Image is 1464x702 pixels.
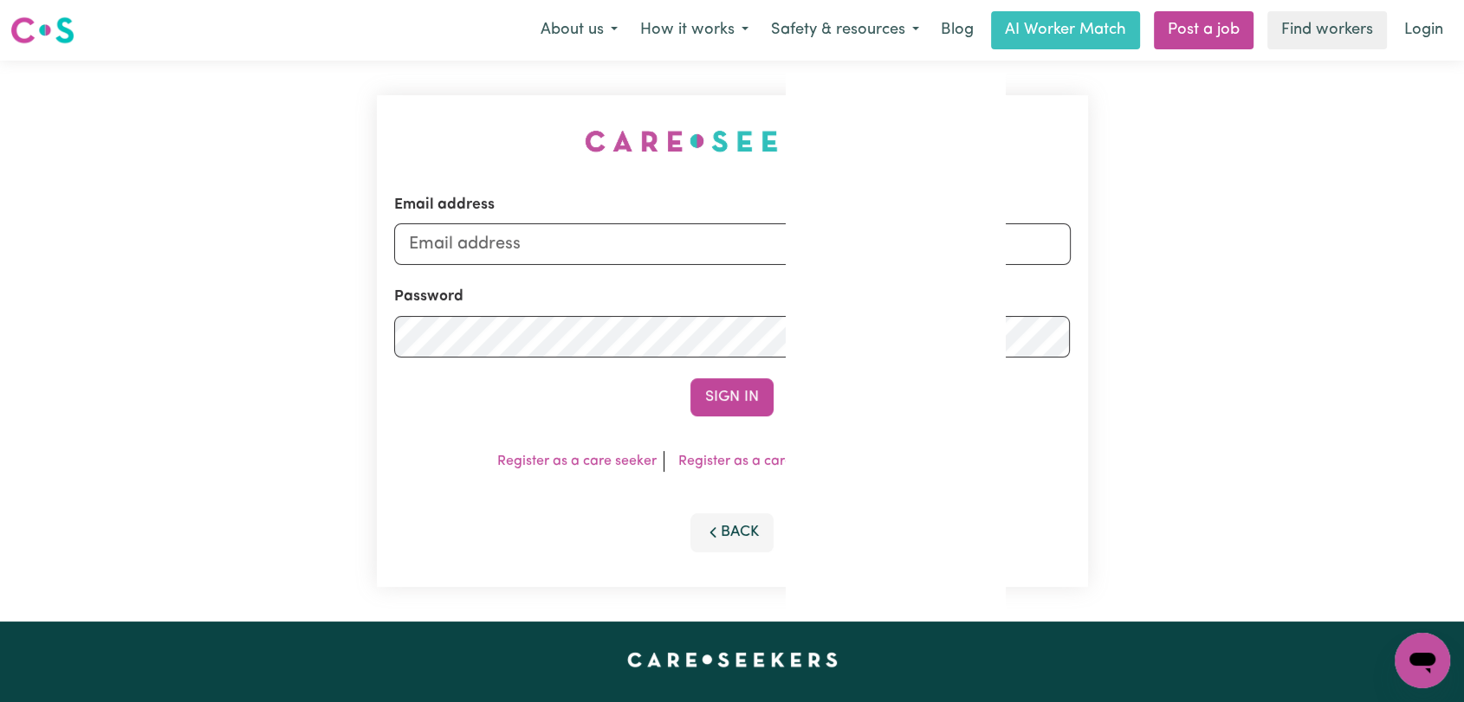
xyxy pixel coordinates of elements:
[1267,11,1387,49] a: Find workers
[10,10,74,50] a: Careseekers logo
[529,12,629,48] button: About us
[394,223,1071,265] input: Email address
[497,454,657,468] a: Register as a care seeker
[627,653,838,667] a: Careseekers home page
[690,513,774,551] button: Back
[678,454,840,468] a: Register as a care worker
[629,12,760,48] button: How it works
[760,12,930,48] button: Safety & resources
[394,286,463,308] label: Password
[1395,633,1450,688] iframe: Button to launch messaging window
[10,15,74,46] img: Careseekers logo
[690,378,774,416] button: Sign In
[930,11,984,49] a: Blog
[1394,11,1454,49] a: Login
[862,454,968,468] a: Forgot password
[991,11,1140,49] a: AI Worker Match
[394,194,495,216] label: Email address
[1154,11,1253,49] a: Post a job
